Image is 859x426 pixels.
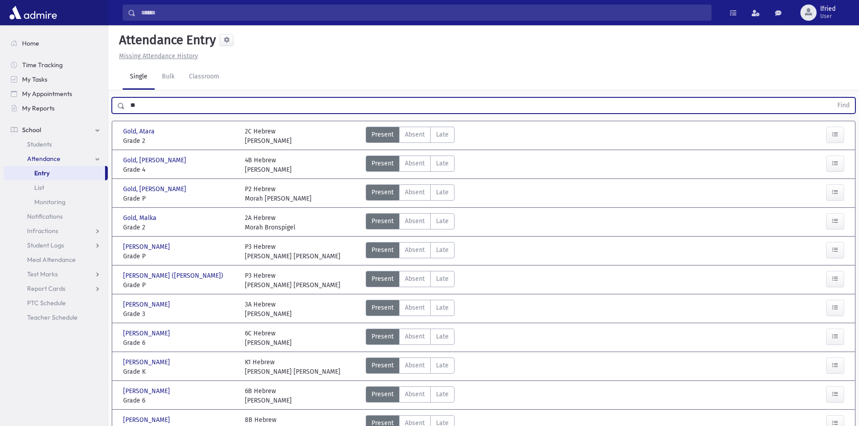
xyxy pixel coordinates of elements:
span: Present [372,274,394,284]
span: Grade 4 [123,165,236,174]
span: Present [372,130,394,139]
span: lfried [820,5,836,13]
u: Missing Attendance History [119,52,198,60]
a: Student Logs [4,238,108,252]
a: My Appointments [4,87,108,101]
span: Present [372,389,394,399]
span: Gold, Malka [123,213,158,223]
span: Monitoring [34,198,65,206]
a: Home [4,36,108,50]
span: Present [372,159,394,168]
span: Students [27,140,52,148]
span: Grade P [123,252,236,261]
span: My Appointments [22,90,72,98]
span: Late [436,303,449,312]
a: Meal Attendance [4,252,108,267]
div: 2C Hebrew [PERSON_NAME] [245,127,292,146]
span: Present [372,188,394,197]
span: Grade K [123,367,236,376]
span: Grade P [123,280,236,290]
span: Absent [405,216,425,226]
span: Absent [405,361,425,370]
div: AttTypes [366,300,455,319]
input: Search [136,5,711,21]
span: My Reports [22,104,55,112]
a: Time Tracking [4,58,108,72]
span: School [22,126,41,134]
a: Notifications [4,209,108,224]
span: Present [372,332,394,341]
span: Late [436,361,449,370]
div: AttTypes [366,386,455,405]
span: User [820,13,836,20]
span: Gold, [PERSON_NAME] [123,184,188,194]
span: Absent [405,159,425,168]
div: AttTypes [366,127,455,146]
span: Grade 6 [123,338,236,348]
div: AttTypes [366,242,455,261]
div: 6B Hebrew [PERSON_NAME] [245,386,292,405]
span: Absent [405,130,425,139]
span: Student Logs [27,241,64,249]
div: 4B Hebrew [PERSON_NAME] [245,156,292,174]
span: Attendance [27,155,60,163]
span: Meal Attendance [27,256,76,264]
button: Find [832,98,855,113]
span: Late [436,130,449,139]
div: P2 Hebrew Morah [PERSON_NAME] [245,184,312,203]
a: Entry [4,166,105,180]
span: Late [436,274,449,284]
span: Notifications [27,212,63,220]
div: K1 Hebrew [PERSON_NAME] [PERSON_NAME] [245,357,340,376]
span: Grade P [123,194,236,203]
span: Absent [405,303,425,312]
span: Present [372,361,394,370]
span: Home [22,39,39,47]
span: Report Cards [27,284,65,293]
span: [PERSON_NAME] [123,357,172,367]
span: Late [436,332,449,341]
a: Single [123,64,155,90]
span: Entry [34,169,50,177]
a: Classroom [182,64,226,90]
a: My Tasks [4,72,108,87]
span: Absent [405,332,425,341]
div: AttTypes [366,329,455,348]
span: Gold, Atara [123,127,156,136]
span: Late [436,188,449,197]
span: Teacher Schedule [27,313,78,321]
a: Monitoring [4,195,108,209]
div: AttTypes [366,271,455,290]
a: Missing Attendance History [115,52,198,60]
div: AttTypes [366,156,455,174]
div: AttTypes [366,213,455,232]
a: Report Cards [4,281,108,296]
a: List [4,180,108,195]
span: [PERSON_NAME] [123,242,172,252]
span: My Tasks [22,75,47,83]
a: Infractions [4,224,108,238]
a: Students [4,137,108,151]
span: [PERSON_NAME] [123,300,172,309]
a: School [4,123,108,137]
span: Grade 6 [123,396,236,405]
span: Absent [405,389,425,399]
div: AttTypes [366,357,455,376]
a: PTC Schedule [4,296,108,310]
span: Present [372,216,394,226]
span: Infractions [27,227,58,235]
a: Attendance [4,151,108,166]
div: AttTypes [366,184,455,203]
span: Time Tracking [22,61,63,69]
a: My Reports [4,101,108,115]
span: Grade 3 [123,309,236,319]
div: 2A Hebrew Morah Bronspigel [245,213,295,232]
span: Late [436,216,449,226]
a: Teacher Schedule [4,310,108,325]
span: Present [372,303,394,312]
span: [PERSON_NAME] ([PERSON_NAME]) [123,271,225,280]
span: Absent [405,245,425,255]
span: Grade 2 [123,223,236,232]
span: Late [436,245,449,255]
span: Present [372,245,394,255]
